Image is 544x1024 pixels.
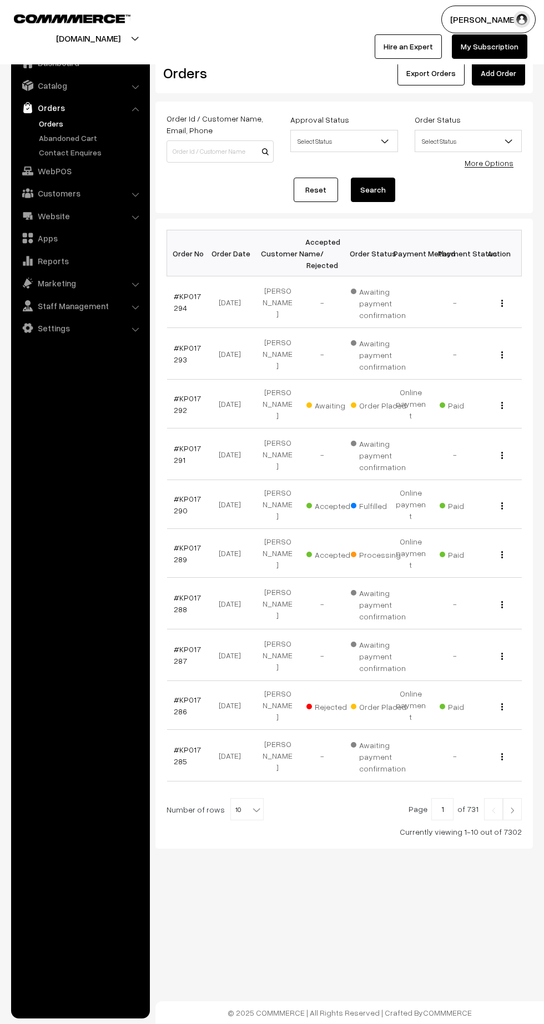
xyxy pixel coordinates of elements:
[300,230,344,276] th: Accepted / Rejected
[14,14,130,23] img: COMMMERCE
[501,551,503,558] img: Menu
[211,730,255,781] td: [DATE]
[230,798,264,820] span: 10
[14,75,146,95] a: Catalog
[174,291,201,312] a: #KP017294
[211,578,255,629] td: [DATE]
[174,543,201,564] a: #KP017289
[351,636,406,674] span: Awaiting payment confirmation
[211,230,255,276] th: Order Date
[174,343,201,364] a: #KP017293
[36,147,146,158] a: Contact Enquires
[167,230,211,276] th: Order No
[306,546,362,561] span: Accepted
[472,61,525,85] a: Add Order
[290,130,397,152] span: Select Status
[501,402,503,409] img: Menu
[255,578,300,629] td: [PERSON_NAME]
[440,546,495,561] span: Paid
[174,644,201,665] a: #KP017287
[389,380,433,428] td: Online payment
[397,61,465,85] button: Export Orders
[433,230,477,276] th: Payment Status
[415,132,521,151] span: Select Status
[167,113,274,136] label: Order Id / Customer Name, Email, Phone
[14,251,146,271] a: Reports
[389,230,433,276] th: Payment Method
[14,206,146,226] a: Website
[415,114,461,125] label: Order Status
[306,397,362,411] span: Awaiting
[433,578,477,629] td: -
[255,629,300,681] td: [PERSON_NAME]
[174,494,201,515] a: #KP017290
[231,799,263,821] span: 10
[211,681,255,730] td: [DATE]
[36,118,146,129] a: Orders
[14,98,146,118] a: Orders
[163,64,273,82] h2: Orders
[440,698,495,713] span: Paid
[300,428,344,480] td: -
[14,228,146,248] a: Apps
[255,529,300,578] td: [PERSON_NAME]
[211,629,255,681] td: [DATE]
[433,428,477,480] td: -
[167,826,522,838] div: Currently viewing 1-10 out of 7302
[300,629,344,681] td: -
[344,230,389,276] th: Order Status
[433,730,477,781] td: -
[351,435,406,473] span: Awaiting payment confirmation
[174,745,201,766] a: #KP017285
[14,11,111,24] a: COMMMERCE
[375,34,442,59] a: Hire an Expert
[211,328,255,380] td: [DATE]
[174,443,201,465] a: #KP017291
[501,452,503,459] img: Menu
[255,730,300,781] td: [PERSON_NAME]
[14,318,146,338] a: Settings
[351,584,406,622] span: Awaiting payment confirmation
[488,807,498,814] img: Left
[255,230,300,276] th: Customer Name
[174,695,201,716] a: #KP017286
[255,328,300,380] td: [PERSON_NAME]
[415,130,522,152] span: Select Status
[211,428,255,480] td: [DATE]
[501,601,503,608] img: Menu
[167,804,225,815] span: Number of rows
[14,296,146,316] a: Staff Management
[465,158,513,168] a: More Options
[389,529,433,578] td: Online payment
[211,380,255,428] td: [DATE]
[440,397,495,411] span: Paid
[167,140,274,163] input: Order Id / Customer Name / Customer Email / Customer Phone
[389,681,433,730] td: Online payment
[513,11,530,28] img: user
[409,804,427,814] span: Page
[14,273,146,293] a: Marketing
[174,394,201,415] a: #KP017292
[306,698,362,713] span: Rejected
[211,276,255,328] td: [DATE]
[300,276,344,328] td: -
[255,380,300,428] td: [PERSON_NAME]
[300,730,344,781] td: -
[433,276,477,328] td: -
[255,480,300,529] td: [PERSON_NAME]
[423,1008,472,1017] a: COMMMERCE
[14,183,146,203] a: Customers
[17,24,159,52] button: [DOMAIN_NAME]
[300,328,344,380] td: -
[294,178,338,202] a: Reset
[351,335,406,372] span: Awaiting payment confirmation
[452,34,527,59] a: My Subscription
[440,497,495,512] span: Paid
[255,428,300,480] td: [PERSON_NAME]
[351,397,406,411] span: Order Placed
[300,578,344,629] td: -
[155,1001,544,1024] footer: © 2025 COMMMERCE | All Rights Reserved | Crafted By
[211,480,255,529] td: [DATE]
[255,276,300,328] td: [PERSON_NAME]
[389,480,433,529] td: Online payment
